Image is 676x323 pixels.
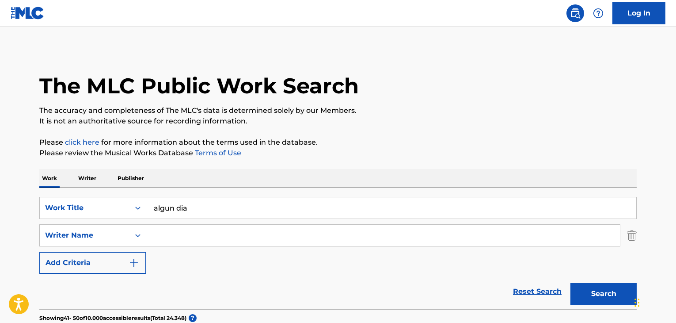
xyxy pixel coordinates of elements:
[39,137,637,148] p: Please for more information about the terms used in the database.
[39,73,359,99] h1: The MLC Public Work Search
[634,289,640,316] div: Arrastrar
[45,230,125,241] div: Writer Name
[45,203,125,213] div: Work Title
[11,7,45,19] img: MLC Logo
[593,8,604,19] img: help
[189,314,197,322] span: ?
[509,282,566,301] a: Reset Search
[39,169,60,188] p: Work
[39,105,637,116] p: The accuracy and completeness of The MLC's data is determined solely by our Members.
[632,281,676,323] div: Widget de chat
[589,4,607,22] div: Help
[76,169,99,188] p: Writer
[65,138,99,146] a: click here
[39,252,146,274] button: Add Criteria
[39,148,637,158] p: Please review the Musical Works Database
[632,281,676,323] iframe: Chat Widget
[115,169,147,188] p: Publisher
[39,197,637,309] form: Search Form
[193,149,241,157] a: Terms of Use
[570,283,637,305] button: Search
[566,4,584,22] a: Public Search
[627,224,637,246] img: Delete Criterion
[570,8,581,19] img: search
[612,2,665,24] a: Log In
[129,258,139,268] img: 9d2ae6d4665cec9f34b9.svg
[39,116,637,127] p: It is not an authoritative source for recording information.
[39,314,186,322] p: Showing 41 - 50 of 10.000 accessible results (Total 24.348 )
